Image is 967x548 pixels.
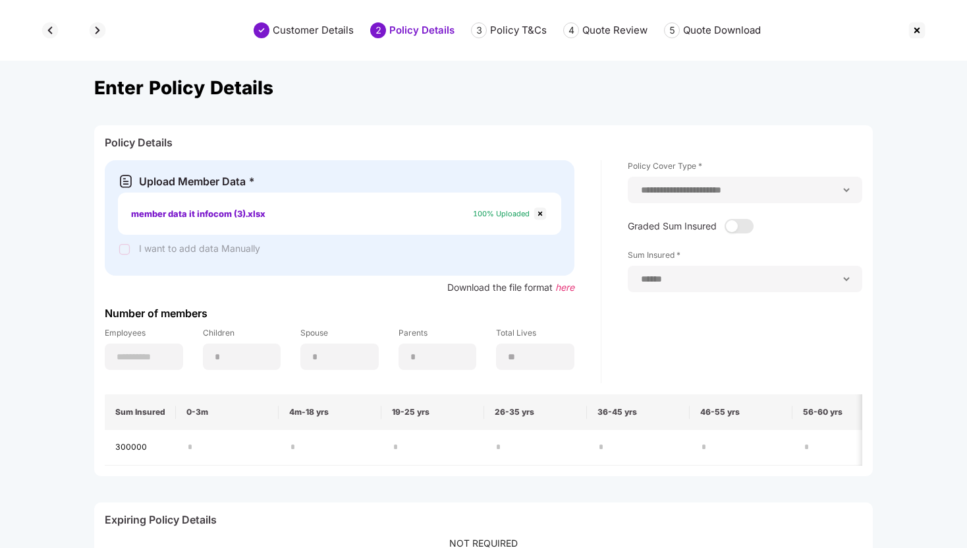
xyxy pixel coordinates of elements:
th: 46-55 yrs [690,394,792,430]
span: I want to add data Manually [139,243,260,254]
th: 19-25 yrs [381,394,484,430]
div: Enter Policy Details [94,61,873,125]
th: 4m-18 yrs [279,394,381,430]
img: svg+xml;base64,PHN2ZyBpZD0iQmFjay0zMngzMiIgeG1sbnM9Imh0dHA6Ly93d3cudzMub3JnLzIwMDAvc3ZnIiB3aWR0aD... [87,20,108,41]
img: svg+xml;base64,PHN2ZyB3aWR0aD0iMjAiIGhlaWdodD0iMjEiIHZpZXdCb3g9IjAgMCAyMCAyMSIgZmlsbD0ibm9uZSIgeG... [118,173,134,189]
label: Total Lives [496,327,574,344]
img: svg+xml;base64,PHN2ZyBpZD0iQ3Jvc3MtMjR4MjQiIHhtbG5zPSJodHRwOi8vd3d3LnczLm9yZy8yMDAwL3N2ZyIgd2lkdG... [532,206,548,222]
p: Graded Sum Insured [628,220,717,233]
div: Upload Member Data * [139,175,255,189]
th: 36-45 yrs [587,394,690,430]
img: svg+xml;base64,PHN2ZyBpZD0iU3RlcC1Eb25lLTMyeDMyIiB4bWxucz0iaHR0cDovL3d3dy53My5vcmcvMjAwMC9zdmciIH... [254,22,269,38]
label: Parents [399,327,477,344]
th: 26-35 yrs [484,394,587,430]
div: Quote Download [683,24,761,37]
div: Policy Details [389,24,455,37]
label: Spouse [300,327,379,344]
span: member data it infocom (3).xlsx [131,208,265,219]
span: here [555,282,574,293]
img: svg+xml;base64,PHN2ZyBpZD0iQmFjay0zMngzMiIgeG1sbnM9Imh0dHA6Ly93d3cudzMub3JnLzIwMDAvc3ZnIiB3aWR0aD... [40,20,61,41]
div: Number of members [105,307,574,320]
div: 5 [664,22,680,38]
div: Customer Details [273,24,354,37]
span: 100% Uploaded [473,209,530,218]
img: svg+xml;base64,PHN2ZyBpZD0iQ3Jvc3MtMzJ4MzIiIHhtbG5zPSJodHRwOi8vd3d3LnczLm9yZy8yMDAwL3N2ZyIgd2lkdG... [906,20,927,41]
div: Download the file format [105,281,574,293]
div: Expiring Policy Details [105,513,862,532]
div: Policy Details [105,136,862,155]
th: 0-3m [176,394,279,430]
div: 3 [471,22,487,38]
label: Employees [105,327,183,344]
div: Policy T&Cs [490,24,547,37]
td: 300000 [105,430,176,466]
label: Children [203,327,281,344]
label: Sum Insured * [628,249,862,266]
div: Quote Review [582,24,648,37]
div: 2 [370,22,386,38]
th: Sum Insured [105,394,176,430]
label: Policy Cover Type * [628,160,862,177]
div: 4 [563,22,579,38]
th: 56-60 yrs [792,394,895,430]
